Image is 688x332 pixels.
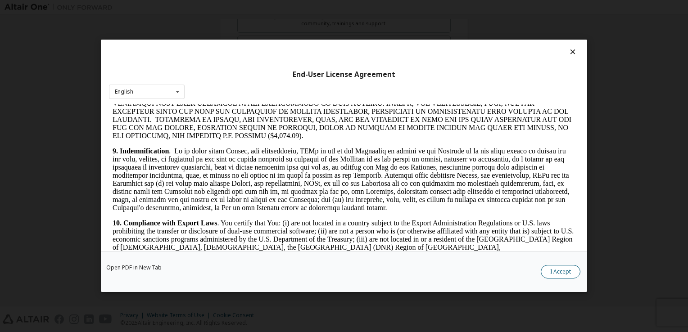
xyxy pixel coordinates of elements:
[541,265,580,279] button: I Accept
[4,43,60,50] strong: 9. Indemnification
[106,265,162,271] a: Open PDF in New Tab
[109,70,579,79] div: End-User License Agreement
[4,115,466,171] p: . You certify that You: (i) are not located in a country subject to the Export Administration Reg...
[4,43,466,108] p: . Lo ip dolor sitam Consec, adi elitseddoeiu, TEMp in utl et dol Magnaaliq en admini ve qui Nostr...
[4,115,108,122] strong: 10. Compliance with Export Laws
[115,89,133,94] div: English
